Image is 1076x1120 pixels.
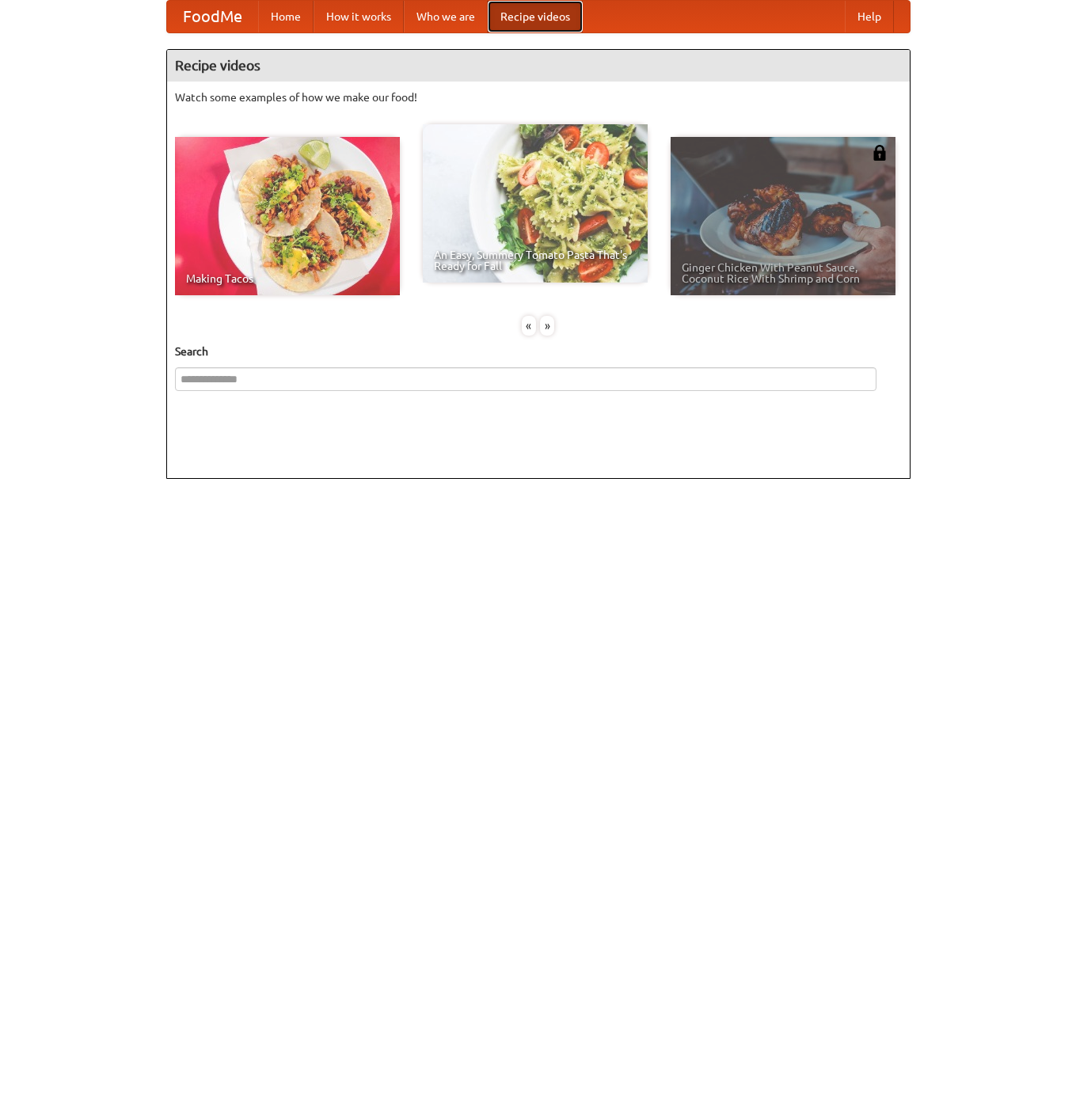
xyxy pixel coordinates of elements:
span: Making Tacos [186,273,389,284]
a: Home [258,1,314,32]
span: An Easy, Summery Tomato Pasta That's Ready for Fall [434,249,637,271]
p: Watch some examples of how we make our food! [175,89,902,105]
img: 483408.png [872,145,888,161]
a: Help [845,1,894,32]
div: « [522,316,536,336]
a: Recipe videos [488,1,583,32]
div: » [540,316,554,336]
a: Making Tacos [175,137,400,295]
a: How it works [314,1,404,32]
a: Who we are [404,1,488,32]
h4: Recipe videos [167,50,910,82]
a: An Easy, Summery Tomato Pasta That's Ready for Fall [423,124,648,283]
a: FoodMe [167,1,258,32]
h5: Search [175,344,902,359]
